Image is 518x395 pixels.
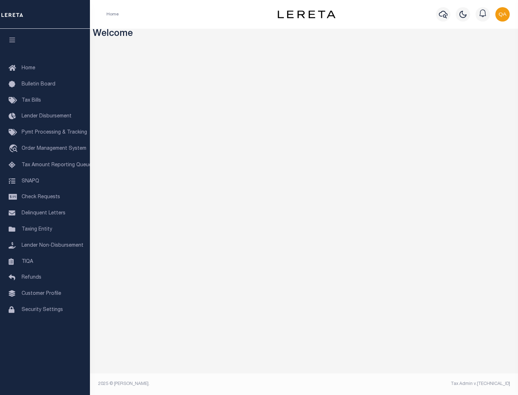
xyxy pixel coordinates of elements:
span: Customer Profile [22,291,61,296]
i: travel_explore [9,144,20,154]
span: Tax Bills [22,98,41,103]
div: 2025 © [PERSON_NAME]. [93,381,304,387]
span: Pymt Processing & Tracking [22,130,87,135]
span: Order Management System [22,146,86,151]
span: Lender Non-Disbursement [22,243,83,248]
span: Bulletin Board [22,82,55,87]
span: Refunds [22,275,41,280]
span: Taxing Entity [22,227,52,232]
span: Tax Amount Reporting Queue [22,163,92,168]
span: Home [22,66,35,71]
span: TIQA [22,259,33,264]
li: Home [106,11,119,18]
img: svg+xml;base64,PHN2ZyB4bWxucz0iaHR0cDovL3d3dy53My5vcmcvMjAwMC9zdmciIHBvaW50ZXItZXZlbnRzPSJub25lIi... [495,7,510,22]
span: Delinquent Letters [22,211,65,216]
h3: Welcome [93,29,515,40]
img: logo-dark.svg [278,10,335,18]
span: SNAPQ [22,178,39,183]
span: Lender Disbursement [22,114,72,119]
span: Security Settings [22,307,63,312]
div: Tax Admin v.[TECHNICAL_ID] [309,381,510,387]
span: Check Requests [22,195,60,200]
